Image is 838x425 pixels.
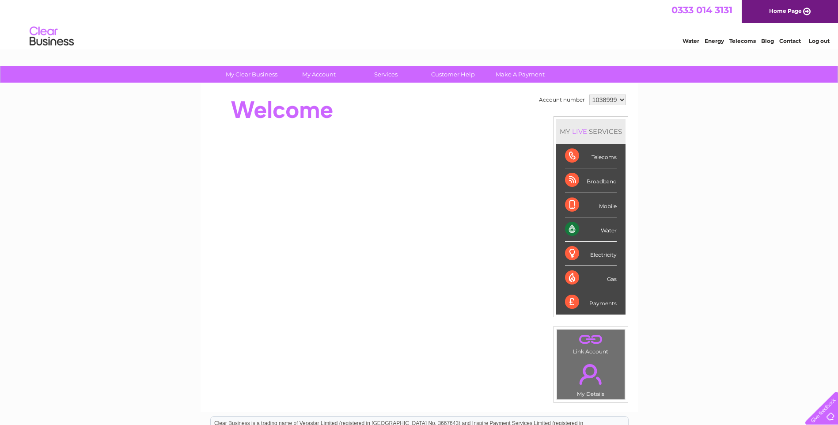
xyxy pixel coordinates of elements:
[211,5,628,43] div: Clear Business is a trading name of Verastar Limited (registered in [GEOGRAPHIC_DATA] No. 3667643...
[557,329,625,357] td: Link Account
[559,332,622,347] a: .
[565,144,617,168] div: Telecoms
[559,359,622,390] a: .
[565,217,617,242] div: Water
[484,66,557,83] a: Make A Payment
[565,193,617,217] div: Mobile
[556,119,626,144] div: MY SERVICES
[557,357,625,400] td: My Details
[671,4,732,15] a: 0333 014 3131
[215,66,288,83] a: My Clear Business
[683,38,699,44] a: Water
[537,92,587,107] td: Account number
[565,266,617,290] div: Gas
[761,38,774,44] a: Blog
[779,38,801,44] a: Contact
[809,38,830,44] a: Log out
[565,290,617,314] div: Payments
[705,38,724,44] a: Energy
[349,66,422,83] a: Services
[565,168,617,193] div: Broadband
[282,66,355,83] a: My Account
[29,23,74,50] img: logo.png
[565,242,617,266] div: Electricity
[729,38,756,44] a: Telecoms
[417,66,489,83] a: Customer Help
[570,127,589,136] div: LIVE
